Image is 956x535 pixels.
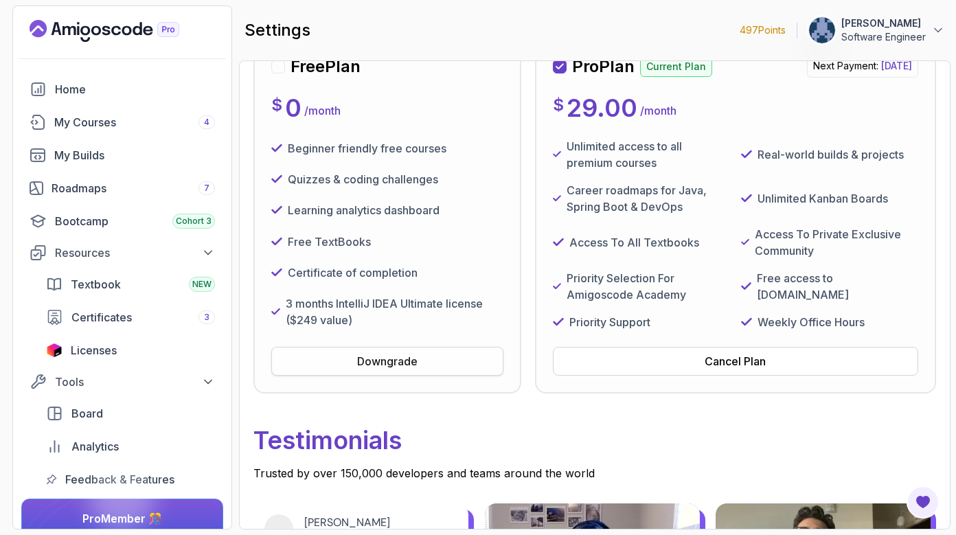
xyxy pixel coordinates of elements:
[357,353,418,369] div: Downgrade
[54,114,215,130] div: My Courses
[271,347,503,376] button: Downgrade
[38,304,223,331] a: certificates
[21,369,223,394] button: Tools
[572,56,635,78] h2: Pro Plan
[55,374,215,390] div: Tools
[569,234,699,251] p: Access To All Textbooks
[21,109,223,136] a: courses
[21,240,223,265] button: Resources
[569,314,650,330] p: Priority Support
[288,140,446,157] p: Beginner friendly free courses
[38,271,223,298] a: textbook
[38,466,223,493] a: feedback
[38,400,223,427] a: board
[567,182,730,215] p: Career roadmaps for Java, Spring Boot & DevOps
[807,56,918,78] p: Next Payment:
[758,146,904,163] p: Real-world builds & projects
[553,347,918,376] button: Cancel Plan
[204,183,209,194] span: 7
[304,516,446,530] div: [PERSON_NAME]
[30,20,211,42] a: Landing page
[640,102,676,119] p: / month
[46,343,62,357] img: jetbrains icon
[567,270,730,303] p: Priority Selection For Amigoscode Academy
[567,94,637,122] p: 29.00
[881,60,912,71] span: [DATE]
[65,471,174,488] span: Feedback & Features
[54,147,215,163] div: My Builds
[21,207,223,235] a: bootcamp
[204,312,209,323] span: 3
[291,56,361,78] h2: Free Plan
[705,353,766,369] div: Cancel Plan
[253,465,936,481] p: Trusted by over 150,000 developers and teams around the world
[55,81,215,98] div: Home
[553,94,564,116] p: $
[755,226,918,259] p: Access To Private Exclusive Community
[288,264,418,281] p: Certificate of completion
[38,337,223,364] a: licenses
[288,234,371,250] p: Free TextBooks
[204,117,209,128] span: 4
[21,174,223,202] a: roadmaps
[38,433,223,460] a: analytics
[286,295,503,328] p: 3 months IntelliJ IDEA Ultimate license ($249 value)
[907,486,940,519] button: Open Feedback Button
[841,16,926,30] p: [PERSON_NAME]
[304,102,341,119] p: / month
[71,276,121,293] span: Textbook
[192,279,212,290] span: NEW
[244,19,310,41] h2: settings
[285,94,301,122] p: 0
[288,202,440,218] p: Learning analytics dashboard
[71,309,132,326] span: Certificates
[55,213,215,229] div: Bootcamp
[808,16,945,44] button: user profile image[PERSON_NAME]Software Engineer
[640,56,712,77] p: Current Plan
[740,23,786,37] p: 497 Points
[567,138,730,171] p: Unlimited access to all premium courses
[71,438,119,455] span: Analytics
[71,405,103,422] span: Board
[841,30,926,44] p: Software Engineer
[21,141,223,169] a: builds
[758,190,888,207] p: Unlimited Kanban Boards
[176,216,212,227] span: Cohort 3
[253,416,936,465] p: Testimonials
[288,171,438,187] p: Quizzes & coding challenges
[55,244,215,261] div: Resources
[52,180,215,196] div: Roadmaps
[758,314,865,330] p: Weekly Office Hours
[271,94,282,116] p: $
[809,17,835,43] img: user profile image
[21,76,223,103] a: home
[71,342,117,358] span: Licenses
[757,270,918,303] p: Free access to [DOMAIN_NAME]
